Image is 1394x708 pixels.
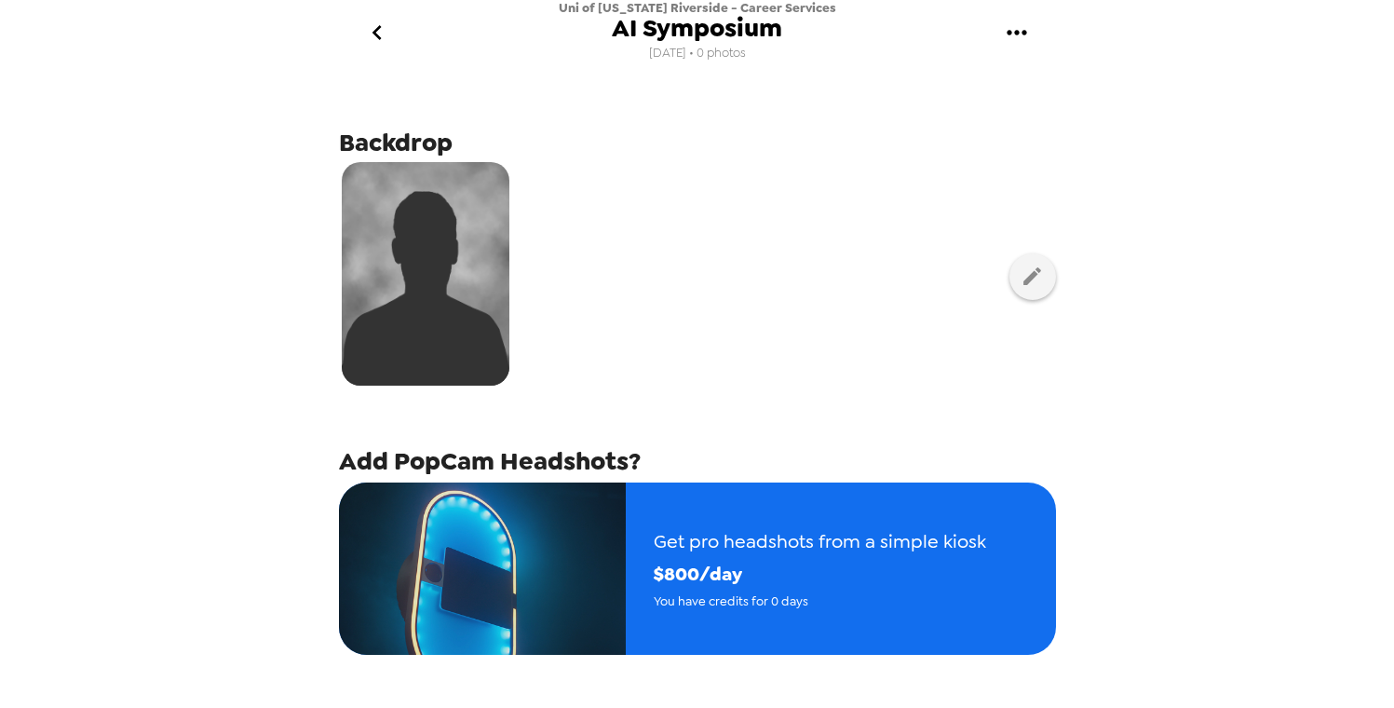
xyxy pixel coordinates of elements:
button: go back [347,3,408,63]
img: silhouette [342,162,509,386]
button: gallery menu [987,3,1048,63]
span: Add PopCam Headshots? [339,444,641,478]
span: [DATE] • 0 photos [649,41,746,66]
span: AI Symposium [612,16,782,41]
span: Backdrop [339,126,453,159]
img: popcam example [339,483,626,655]
span: $ 800 /day [654,558,986,591]
button: Get pro headshots from a simple kiosk$800/dayYou have credits for 0 days [339,483,1056,655]
span: Get pro headshots from a simple kiosk [654,525,986,558]
span: You have credits for 0 days [654,591,986,612]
